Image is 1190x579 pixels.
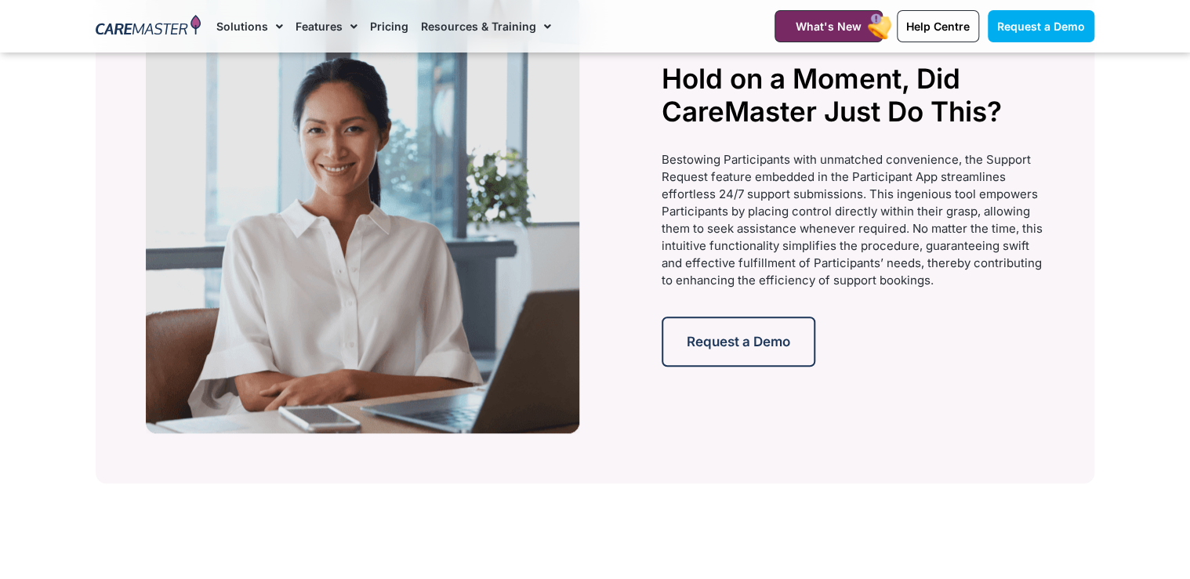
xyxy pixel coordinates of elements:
a: Help Centre [897,10,979,42]
span: Bestowing Participants with unmatched convenience, the Support Request feature embedded in the Pa... [662,152,1043,288]
span: What's New [796,20,862,33]
h2: Hold on a Moment, Did CareMaster Just Do This? [662,62,1044,128]
span: Request a Demo [997,20,1085,33]
img: CareMaster Logo [96,15,201,38]
a: What's New [775,10,883,42]
span: Help Centre [906,20,970,33]
a: Request a Demo [988,10,1094,42]
span: Request a Demo [687,334,790,349]
a: Request a Demo [662,317,815,367]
